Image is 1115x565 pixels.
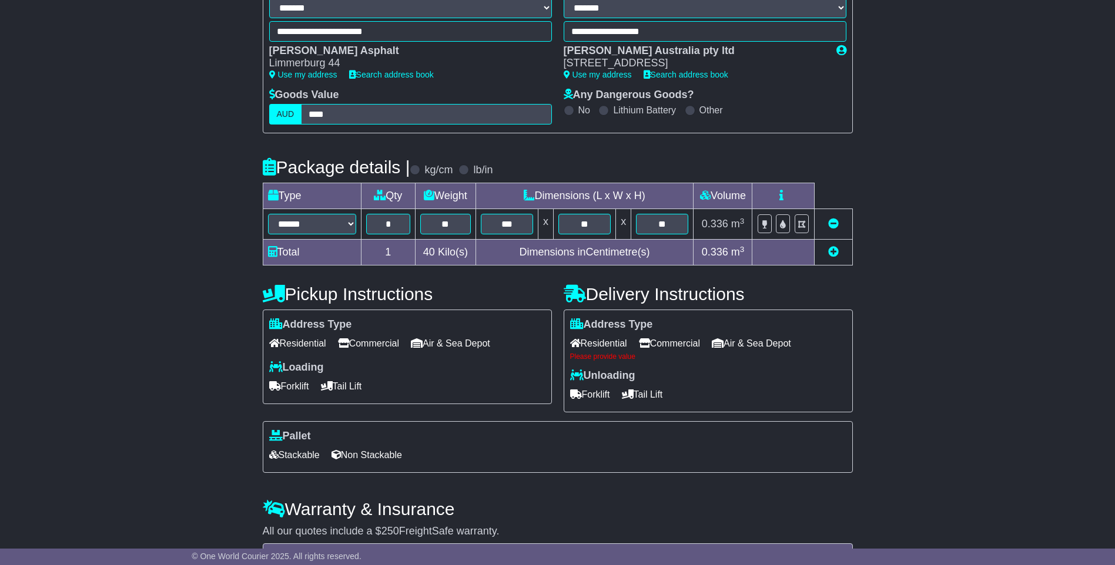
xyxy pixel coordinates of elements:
label: Pallet [269,430,311,443]
td: Kilo(s) [416,240,476,265]
span: Air & Sea Depot [411,334,490,352]
div: [PERSON_NAME] Asphalt [269,45,540,58]
h4: Package details | [263,157,410,177]
a: Add new item [828,246,839,258]
span: m [731,218,745,230]
span: Commercial [639,334,700,352]
td: x [538,209,553,240]
span: 40 [423,246,435,258]
span: 250 [381,525,399,537]
span: Residential [269,334,326,352]
div: Please provide value [570,352,846,361]
td: Type [263,183,361,209]
span: 0.336 [702,218,728,230]
span: Stackable [269,446,320,464]
label: Any Dangerous Goods? [564,89,694,102]
h4: Pickup Instructions [263,284,552,304]
label: kg/cm [424,164,453,177]
a: Use my address [269,70,337,79]
span: © One World Courier 2025. All rights reserved. [192,551,361,561]
td: Dimensions in Centimetre(s) [476,240,694,265]
div: [PERSON_NAME] Australia pty ltd [564,45,825,58]
td: Qty [361,183,416,209]
td: Dimensions (L x W x H) [476,183,694,209]
div: Limmerburg 44 [269,57,540,70]
td: Volume [694,183,752,209]
h4: Delivery Instructions [564,284,853,304]
span: Non Stackable [332,446,402,464]
label: Unloading [570,369,635,382]
label: Lithium Battery [613,105,676,116]
label: No [578,105,590,116]
sup: 3 [740,217,745,226]
td: Weight [416,183,476,209]
label: lb/in [473,164,493,177]
a: Search address book [349,70,434,79]
sup: 3 [740,245,745,254]
span: m [731,246,745,258]
a: Remove this item [828,218,839,230]
span: Residential [570,334,627,352]
label: Goods Value [269,89,339,102]
label: Address Type [570,318,653,331]
h4: Warranty & Insurance [263,499,853,519]
span: 0.336 [702,246,728,258]
td: x [616,209,631,240]
label: Other [699,105,723,116]
label: AUD [269,104,302,125]
span: Forklift [269,377,309,395]
a: Search address book [644,70,728,79]
label: Loading [269,361,324,374]
div: All our quotes include a $ FreightSafe warranty. [263,525,853,538]
a: Use my address [564,70,632,79]
label: Address Type [269,318,352,331]
td: 1 [361,240,416,265]
span: Forklift [570,385,610,403]
span: Tail Lift [622,385,663,403]
td: Total [263,240,361,265]
div: [STREET_ADDRESS] [564,57,825,70]
span: Commercial [338,334,399,352]
span: Air & Sea Depot [712,334,791,352]
span: Tail Lift [321,377,362,395]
